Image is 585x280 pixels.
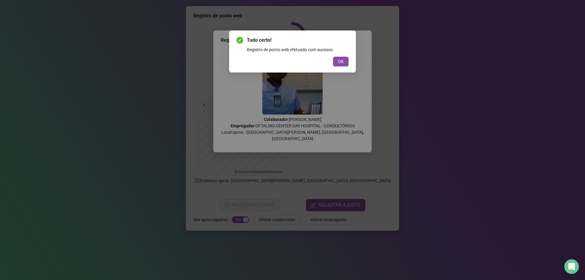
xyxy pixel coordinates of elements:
span: Tudo certo! [247,37,349,44]
span: OK [338,58,344,65]
div: Registro de ponto web efetuado com sucesso. [247,46,349,53]
span: check-circle [236,37,243,44]
button: OK [333,57,349,66]
div: Open Intercom Messenger [564,259,579,274]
